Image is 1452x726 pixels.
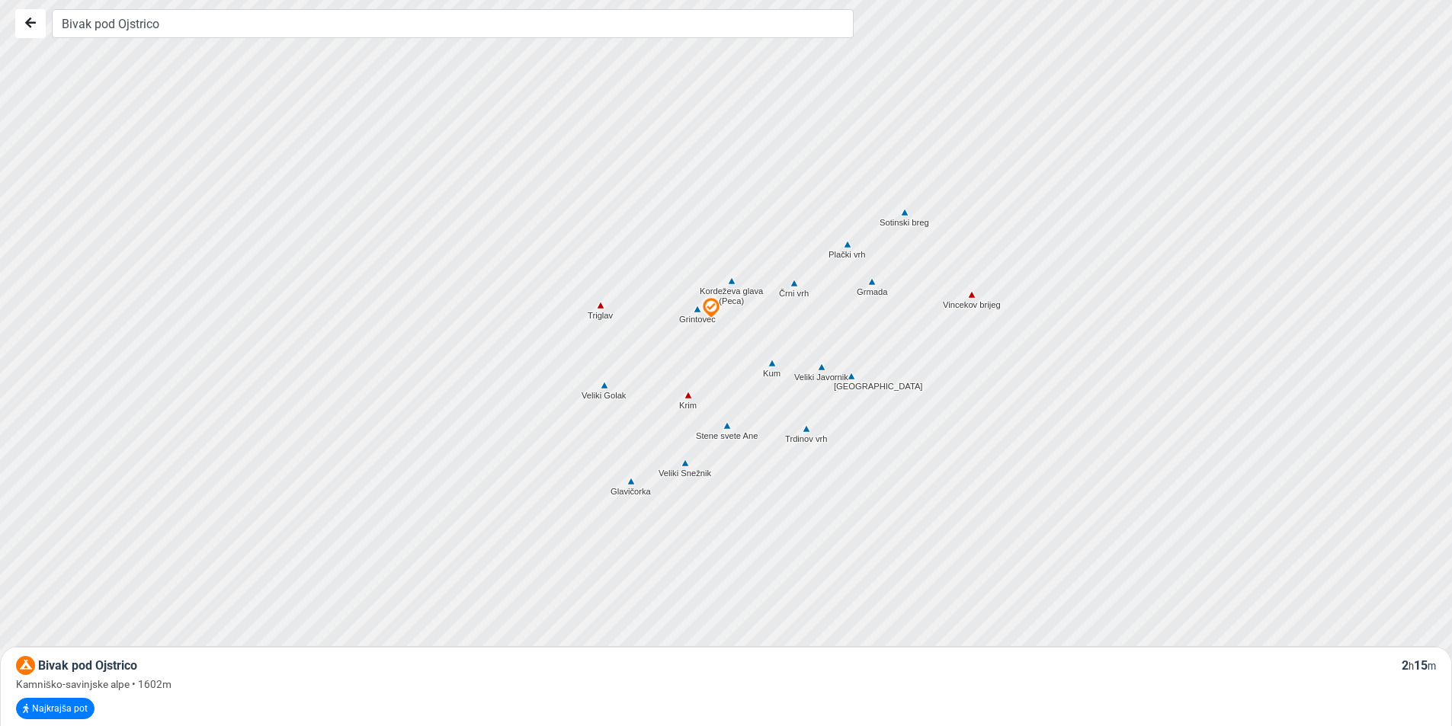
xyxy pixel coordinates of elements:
[16,698,95,719] button: Najkrajša pot
[1402,658,1436,673] span: 2 15
[1409,660,1414,672] small: h
[52,9,854,38] input: Iskanje...
[16,676,1436,692] div: Kamniško-savinjske alpe • 1602m
[15,9,46,38] button: Nazaj
[1428,660,1436,672] small: m
[38,658,137,673] span: Bivak pod Ojstrico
